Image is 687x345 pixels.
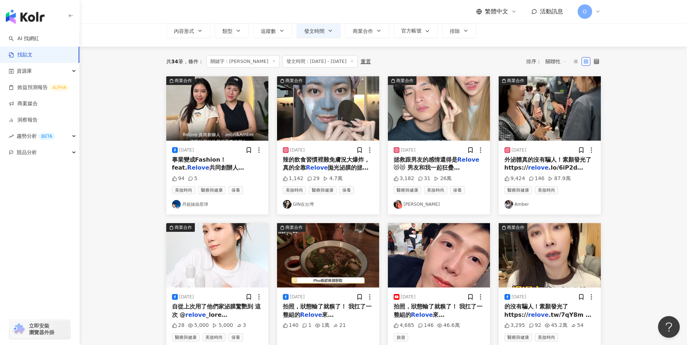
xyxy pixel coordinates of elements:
div: 5,000 [188,322,209,329]
div: 1萬 [315,322,330,329]
span: 活動訊息 [540,8,563,15]
img: post-image [388,76,490,141]
div: 45.2萬 [545,322,567,329]
img: post-image [499,223,601,287]
span: 醫療與健康 [309,186,336,194]
span: 醫療與健康 [394,186,421,194]
span: 保養 [229,333,243,341]
div: [DATE] [179,147,194,153]
div: [DATE] [512,294,527,300]
span: 的沒有騙人！素顏發光了 https:// [504,303,568,318]
span: 美妝時尚 [283,186,306,194]
button: 內容形式 [166,24,210,38]
button: 商業合作 [277,76,379,141]
div: 4.7萬 [323,175,342,182]
span: 商業合作 [353,28,373,34]
button: 排除 [442,24,476,38]
div: 146 [529,175,545,182]
img: post-image [277,76,379,141]
div: 1 [302,322,311,329]
button: 追蹤數 [253,24,292,38]
button: 商業合作 [388,76,490,141]
div: 146 [418,322,434,329]
img: post-image [166,223,268,287]
a: 商案媒合 [9,100,38,107]
button: 發文時間 [297,24,341,38]
button: 商業合作 [499,76,601,141]
mark: relove [528,164,549,171]
div: 94 [172,175,185,182]
div: 29 [307,175,320,182]
span: 美妝時尚 [202,333,226,341]
div: 140 [283,322,299,329]
div: 商業合作 [175,224,192,231]
span: 來[GEOGRAPHIC_DATA] 甚至是上市前就先試 [283,311,370,335]
span: 美妝時尚 [535,333,558,341]
span: 美妝時尚 [424,186,447,194]
div: 92 [529,322,541,329]
div: [DATE] [179,294,194,300]
span: O [583,8,587,16]
a: searchAI 找網紅 [9,35,39,42]
span: 追蹤數 [261,28,276,34]
a: KOL Avatar丹妮婊姐星球 [172,200,263,209]
button: 商業合作 [166,223,268,287]
div: [DATE] [401,147,416,153]
button: 商業合作 [499,223,601,287]
div: 4,685 [394,322,414,329]
button: 商業合作 [166,76,268,141]
mark: relove [185,311,206,318]
span: 類型 [222,28,233,34]
a: chrome extension立即安裝 瀏覽器外掛 [9,319,70,339]
span: 保養 [339,186,354,194]
span: 官方帳號 [401,28,422,34]
mark: relove [528,311,549,318]
button: 商業合作 [277,223,379,287]
iframe: Help Scout Beacon - Open [658,316,680,338]
span: 美妝時尚 [535,186,558,194]
div: [DATE] [290,294,305,300]
span: 醫療與健康 [504,333,532,341]
span: 關鍵字：[PERSON_NAME] [206,55,280,68]
img: logo [6,9,45,24]
span: 關聯性 [545,56,567,67]
div: 5,000 [212,322,233,329]
a: KOL Avatar[PERSON_NAME] [394,200,484,209]
span: 拍照，狀態輸了就糗了！ 我扛了一整組的 [394,303,483,318]
span: .lo/6iP2d #siTAM c520a 🧭「elitseddoei」 temporincid utlabor😉 etdol #magna🇰🇷 aliq9332enimadmin venia... [504,164,595,317]
a: 洞察報告 [9,116,38,124]
span: 立即安裝 瀏覽器外掛 [29,323,54,336]
button: 官方帳號 [394,24,438,38]
span: 資源庫 [17,63,32,79]
div: 共 筆 [166,59,183,64]
span: 競品分析 [17,144,37,161]
span: 醫療與健康 [504,186,532,194]
span: 34 [171,59,178,64]
a: KOL AvatarAmber [504,200,595,209]
span: 來[GEOGRAPHIC_DATA] 甚至是上市前就先試 [394,311,481,335]
span: 繁體中文 [485,8,508,16]
div: 31 [418,175,431,182]
div: 商業合作 [285,77,303,84]
div: 3,295 [504,322,525,329]
div: 1,142 [283,175,303,182]
div: 商業合作 [285,224,303,231]
img: chrome extension [12,323,26,335]
mark: Relove [300,311,322,318]
div: 21 [333,322,346,329]
img: post-image [388,223,490,287]
span: 外泌體真的沒有騙人！素顏發光了 https:// [504,156,591,171]
div: 商業合作 [507,224,524,231]
a: 找貼文 [9,51,33,59]
div: 26萬 [434,175,452,182]
img: KOL Avatar [172,200,181,209]
span: 事業變成Fashion！ feat. [172,156,226,171]
span: 美妝時尚 [172,186,195,194]
div: 排序： [526,56,571,67]
div: 87.9萬 [548,175,570,182]
span: 發文時間 [304,28,324,34]
span: 趨勢分析 [17,128,55,144]
div: 重置 [361,59,371,64]
span: 自從上次用了他們家泌膜驚艷到 這次 @ [172,303,261,318]
img: KOL Avatar [504,200,513,209]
